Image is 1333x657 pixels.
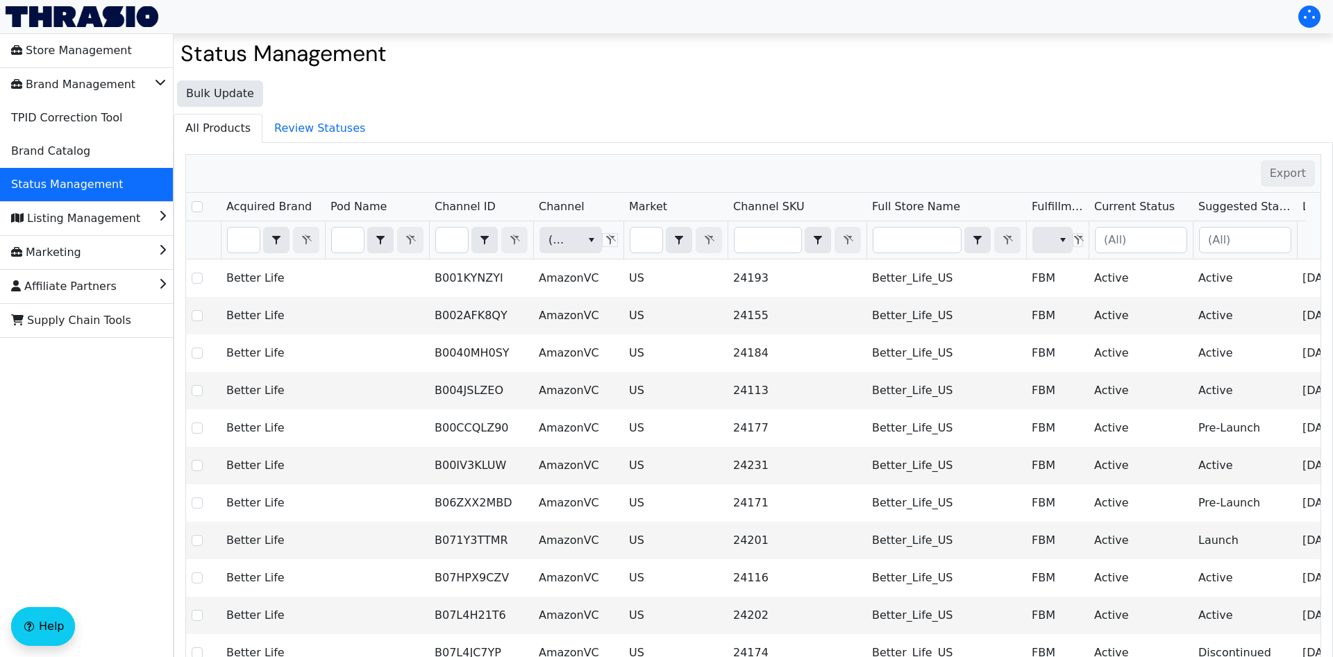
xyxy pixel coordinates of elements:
input: Select Row [192,423,203,434]
input: Select Row [192,497,203,509]
span: Brand Catalog [11,140,90,162]
input: Select Row [192,201,203,212]
td: Better Life [221,259,325,297]
input: (All) [1200,228,1291,253]
input: Select Row [192,348,203,359]
input: Select Row [192,610,203,621]
th: Filter [1026,221,1089,259]
span: Fulfillment [1032,198,1083,215]
td: AmazonVC [533,522,623,559]
button: Export [1261,160,1315,187]
span: Review Statuses [263,114,376,142]
td: Better Life [221,559,325,597]
input: Filter [873,228,961,253]
span: Listing Management [11,207,140,230]
td: Better_Life_US [866,559,1026,597]
th: Filter [221,221,325,259]
input: Filter [630,228,662,253]
span: Channel SKU [733,198,805,215]
th: Filter [623,221,728,259]
td: B06ZXX2MBD [429,484,533,522]
input: Select Row [192,310,203,321]
td: FBM [1026,297,1089,334]
td: Active [1089,334,1193,372]
span: Acquired Brand [226,198,312,215]
td: Better Life [221,447,325,484]
td: US [623,597,728,634]
td: Active [1193,559,1297,597]
span: Choose Operator [805,227,831,253]
td: FBM [1026,559,1089,597]
td: Active [1089,484,1193,522]
td: FBM [1026,447,1089,484]
td: FBM [1026,484,1089,522]
button: Bulk Update [177,80,263,107]
td: Better_Life_US [866,447,1026,484]
td: 24116 [728,559,866,597]
td: Pre-Launch [1193,484,1297,522]
td: US [623,372,728,409]
td: Active [1089,409,1193,447]
button: select [666,228,691,253]
td: US [623,334,728,372]
td: AmazonVC [533,259,623,297]
td: B002AFK8QY [429,297,533,334]
td: US [623,297,728,334]
td: FBM [1026,259,1089,297]
button: select [472,228,497,253]
td: 24184 [728,334,866,372]
th: Filter [325,221,429,259]
td: Better_Life_US [866,334,1026,372]
td: Better Life [221,372,325,409]
button: select [581,228,601,253]
td: Better_Life_US [866,259,1026,297]
span: Choose Operator [263,227,290,253]
td: US [623,447,728,484]
input: Select Row [192,460,203,471]
td: Better Life [221,597,325,634]
span: Channel ID [435,198,496,215]
td: Better Life [221,297,325,334]
td: AmazonVC [533,409,623,447]
span: Marketing [11,241,81,264]
td: 24231 [728,447,866,484]
td: Active [1089,447,1193,484]
button: select [264,228,289,253]
input: Select Row [192,385,203,396]
td: B00CCQLZ90 [429,409,533,447]
span: Choose Operator [964,227,991,253]
input: Filter [332,228,364,253]
span: Pod Name [330,198,387,215]
td: US [623,484,728,522]
input: Filter [436,228,468,253]
td: AmazonVC [533,559,623,597]
td: Better Life [221,409,325,447]
td: Active [1089,597,1193,634]
td: FBM [1026,597,1089,634]
td: AmazonVC [533,297,623,334]
td: FBM [1026,334,1089,372]
td: AmazonVC [533,447,623,484]
td: Active [1193,372,1297,409]
td: Better Life [221,484,325,522]
td: FBM [1026,522,1089,559]
button: select [368,228,393,253]
td: Active [1193,297,1297,334]
span: TPID Correction Tool [11,107,122,129]
span: Affiliate Partners [11,275,117,298]
td: AmazonVC [533,484,623,522]
button: select [805,228,830,253]
span: Current Status [1094,198,1175,215]
span: Bulk Update [186,85,254,102]
td: Better_Life_US [866,522,1026,559]
td: Active [1193,334,1297,372]
td: Pre-Launch [1193,409,1297,447]
th: Filter [533,221,623,259]
td: B071Y3TTMR [429,522,533,559]
td: 24201 [728,522,866,559]
td: B00IV3KLUW [429,447,533,484]
td: Active [1193,597,1297,634]
td: US [623,259,728,297]
input: Select Row [192,273,203,284]
td: B07HPX9CZV [429,559,533,597]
